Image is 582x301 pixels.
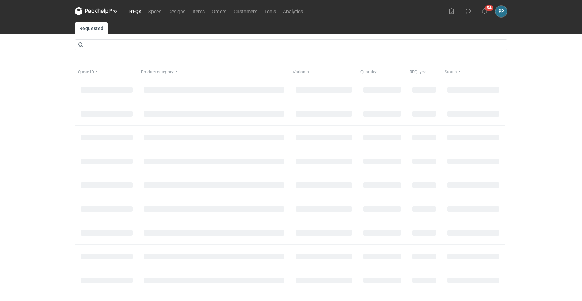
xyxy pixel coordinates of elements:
[410,69,426,75] span: RFQ type
[261,7,279,15] a: Tools
[495,6,507,17] div: Paweł Puch
[208,7,230,15] a: Orders
[495,6,507,17] button: PP
[138,66,290,78] button: Product category
[442,66,505,78] button: Status
[189,7,208,15] a: Items
[445,69,457,75] span: Status
[145,7,165,15] a: Specs
[126,7,145,15] a: RFQs
[75,7,117,15] svg: Packhelp Pro
[78,69,94,75] span: Quote ID
[293,69,309,75] span: Variants
[360,69,377,75] span: Quantity
[75,66,138,78] button: Quote ID
[230,7,261,15] a: Customers
[165,7,189,15] a: Designs
[479,6,490,17] button: 54
[279,7,306,15] a: Analytics
[141,69,174,75] span: Product category
[75,22,108,34] a: Requested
